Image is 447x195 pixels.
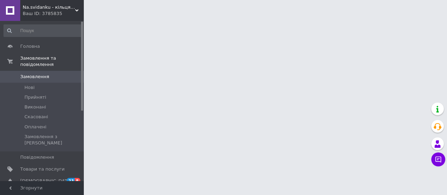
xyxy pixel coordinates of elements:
span: Повідомлення [20,154,54,160]
span: Виконані [24,104,46,110]
input: Пошук [3,24,82,37]
span: Na.svidanku - кільця, браслети, кулони [23,4,75,10]
button: Чат з покупцем [431,152,445,166]
span: Товари та послуги [20,166,65,172]
span: Замовлення та повідомлення [20,55,84,68]
div: Ваш ID: 3785835 [23,10,84,17]
span: 8 [75,178,80,184]
span: Скасовані [24,114,48,120]
span: 23 [67,178,75,184]
span: Нові [24,84,35,91]
span: Замовлення з [PERSON_NAME] [24,134,82,146]
span: Головна [20,43,40,50]
span: Оплачені [24,124,46,130]
span: Замовлення [20,74,49,80]
span: [DEMOGRAPHIC_DATA] [20,178,72,184]
span: Прийняті [24,94,46,100]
